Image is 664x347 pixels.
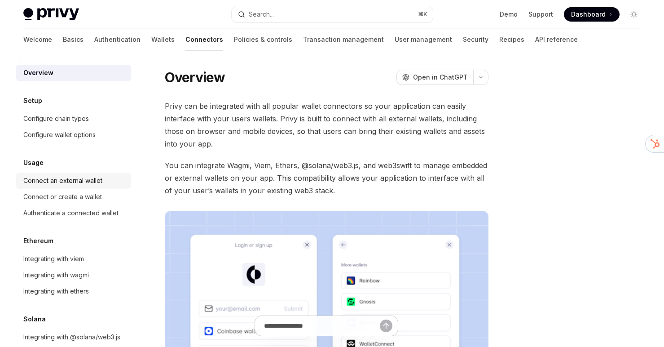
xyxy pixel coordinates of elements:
[23,286,89,297] div: Integrating with ethers
[16,173,131,189] a: Connect an external wallet
[23,95,42,106] h5: Setup
[380,320,392,332] button: Send message
[232,6,433,22] button: Open search
[23,29,52,50] a: Welcome
[94,29,141,50] a: Authentication
[23,270,89,280] div: Integrating with wagmi
[23,314,46,325] h5: Solana
[264,316,380,336] input: Ask a question...
[151,29,175,50] a: Wallets
[16,127,131,143] a: Configure wallet options
[535,29,578,50] a: API reference
[63,29,84,50] a: Basics
[16,111,131,127] a: Configure chain types
[303,29,384,50] a: Transaction management
[16,205,131,221] a: Authenticate a connected wallet
[23,254,84,264] div: Integrating with viem
[23,8,79,21] img: light logo
[165,159,488,197] span: You can integrate Wagmi, Viem, Ethers, @solana/web3.js, and web3swift to manage embedded or exter...
[23,191,102,202] div: Connect or create a wallet
[16,251,131,267] a: Integrating with viem
[16,283,131,299] a: Integrating with ethers
[165,100,488,150] span: Privy can be integrated with all popular wallet connectors so your application can easily interfa...
[571,10,606,19] span: Dashboard
[249,9,274,20] div: Search...
[23,113,89,124] div: Configure chain types
[418,11,427,18] span: ⌘ K
[463,29,488,50] a: Security
[185,29,223,50] a: Connectors
[500,10,518,19] a: Demo
[413,73,468,82] span: Open in ChatGPT
[23,236,53,246] h5: Ethereum
[16,329,131,345] a: Integrating with @solana/web3.js
[16,189,131,205] a: Connect or create a wallet
[23,129,96,140] div: Configure wallet options
[627,7,641,22] button: Toggle dark mode
[16,267,131,283] a: Integrating with wagmi
[234,29,292,50] a: Policies & controls
[23,208,119,218] div: Authenticate a connected wallet
[16,65,131,81] a: Overview
[396,70,473,85] button: Open in ChatGPT
[528,10,553,19] a: Support
[165,69,225,85] h1: Overview
[23,332,120,343] div: Integrating with @solana/web3.js
[564,7,620,22] a: Dashboard
[499,29,524,50] a: Recipes
[23,157,44,168] h5: Usage
[23,67,53,78] div: Overview
[395,29,452,50] a: User management
[23,175,102,186] div: Connect an external wallet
